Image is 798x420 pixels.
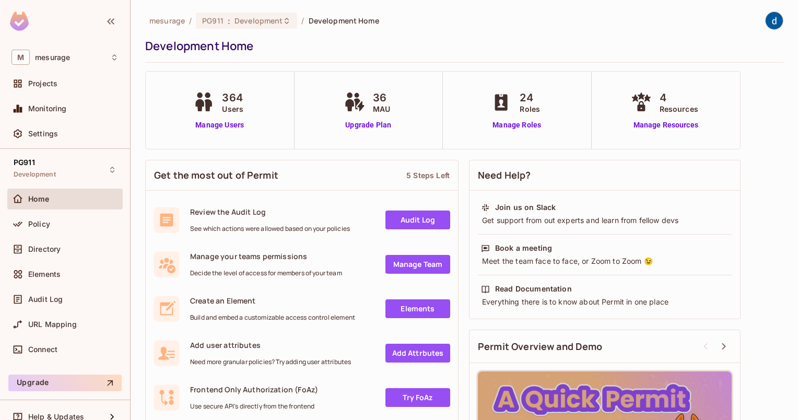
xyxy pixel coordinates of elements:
span: Need more granular policies? Try adding user attributes [190,358,351,366]
span: M [11,50,30,65]
span: Home [28,195,50,203]
a: Add Attrbutes [385,344,450,363]
span: Manage your teams permissions [190,251,342,261]
div: 5 Steps Left [406,170,450,180]
span: Development [14,170,56,179]
span: Resources [660,103,698,114]
span: Connect [28,345,57,354]
span: : [227,17,231,25]
a: Try FoAz [385,388,450,407]
span: Frontend Only Authorization (FoAz) [190,384,318,394]
div: Book a meeting [495,243,552,253]
span: Users [222,103,243,114]
div: Join us on Slack [495,202,556,213]
div: Development Home [145,38,778,54]
span: Get the most out of Permit [154,169,278,182]
span: 364 [222,90,243,106]
span: Monitoring [28,104,67,113]
span: Decide the level of access for members of your team [190,269,342,277]
span: Directory [28,245,61,253]
span: Review the Audit Log [190,207,350,217]
span: Elements [28,270,61,278]
div: Get support from out experts and learn from fellow devs [481,215,729,226]
span: Settings [28,130,58,138]
span: the active workspace [149,16,185,26]
span: Create an Element [190,296,355,306]
span: 4 [660,90,698,106]
span: Permit Overview and Demo [478,340,603,353]
span: PG911 [202,16,224,26]
a: Upgrade Plan [342,120,395,131]
span: Development Home [309,16,379,26]
li: / [301,16,304,26]
span: See which actions were allowed based on your policies [190,225,350,233]
div: Everything there is to know about Permit in one place [481,297,729,307]
img: dev 911gcl [766,12,783,29]
span: Audit Log [28,295,63,304]
a: Elements [385,299,450,318]
span: Policy [28,220,50,228]
li: / [189,16,192,26]
a: Manage Resources [628,120,703,131]
span: 24 [520,90,540,106]
a: Manage Roles [488,120,545,131]
a: Manage Team [385,255,450,274]
span: 36 [373,90,390,106]
span: Add user attributes [190,340,351,350]
a: Manage Users [191,120,249,131]
span: MAU [373,103,390,114]
div: Meet the team face to face, or Zoom to Zoom 😉 [481,256,729,266]
span: Workspace: mesurage [35,53,70,62]
span: Need Help? [478,169,531,182]
div: Read Documentation [495,284,572,294]
span: PG911 [14,158,35,167]
button: Upgrade [8,375,122,391]
a: Audit Log [385,211,450,229]
span: Build and embed a customizable access control element [190,313,355,322]
span: URL Mapping [28,320,77,329]
span: Use secure API's directly from the frontend [190,402,318,411]
span: Development [234,16,283,26]
img: SReyMgAAAABJRU5ErkJggg== [10,11,29,31]
span: Roles [520,103,540,114]
span: Projects [28,79,57,88]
